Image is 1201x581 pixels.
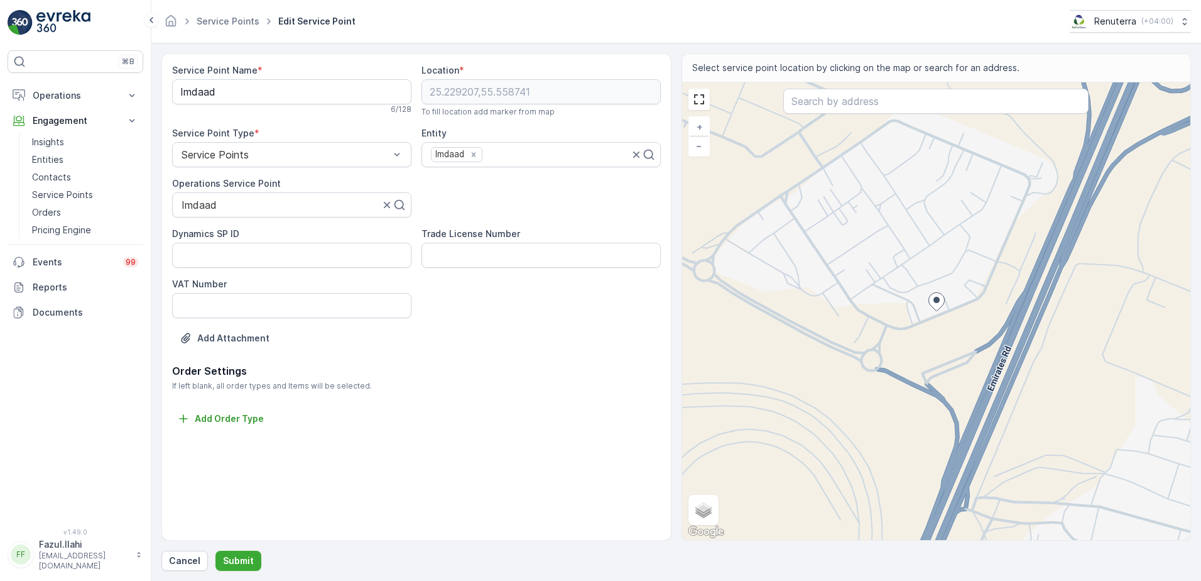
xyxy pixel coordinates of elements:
[32,136,64,148] p: Insights
[33,281,138,294] p: Reports
[27,151,143,169] a: Entities
[8,300,143,325] a: Documents
[690,118,709,136] a: Zoom In
[696,140,702,151] span: −
[39,551,129,571] p: [EMAIL_ADDRESS][DOMAIN_NAME]
[27,133,143,151] a: Insights
[27,221,143,239] a: Pricing Engine
[197,332,269,345] p: Add Attachment
[172,328,277,348] button: Upload File
[8,250,143,275] a: Events99
[391,104,411,114] p: 6 / 128
[33,114,118,127] p: Engagement
[467,149,481,160] div: Remove Imdaad
[223,555,254,567] p: Submit
[685,524,727,540] img: Google
[8,83,143,108] button: Operations
[32,153,63,166] p: Entities
[172,279,227,289] label: VAT Number
[27,186,143,204] a: Service Points
[1141,16,1173,26] p: ( +04:00 )
[8,10,33,35] img: logo
[39,538,129,551] p: Fazul.Ilahi
[8,538,143,571] button: FFFazul.Ilahi[EMAIL_ADDRESS][DOMAIN_NAME]
[172,381,661,391] span: If left blank, all order types and Items will be selected.
[697,121,702,132] span: +
[276,15,358,28] span: Edit Service Point
[690,90,709,109] a: View Fullscreen
[126,257,136,267] p: 99
[33,89,118,102] p: Operations
[32,206,61,219] p: Orders
[421,65,459,75] label: Location
[1094,15,1136,28] p: Renuterra
[690,136,709,155] a: Zoom Out
[122,57,134,67] p: ⌘B
[33,256,116,268] p: Events
[195,412,264,425] p: Add Order Type
[32,171,71,184] p: Contacts
[172,363,661,379] p: Order Settings
[690,496,717,524] a: Layers
[164,19,178,30] a: Homepage
[161,551,208,571] button: Cancel
[27,204,143,221] a: Orders
[169,555,200,567] p: Cancel
[421,228,520,239] label: Trade License Number
[172,128,254,138] label: Service Point Type
[36,10,90,35] img: logo_light-DOdMpM7g.png
[172,228,239,239] label: Dynamics SP ID
[172,178,281,189] label: Operations Service Point
[432,148,466,161] div: Imdaad
[172,65,258,75] label: Service Point Name
[8,108,143,133] button: Engagement
[421,128,447,138] label: Entity
[692,62,1019,74] span: Select service point location by clicking on the map or search for an address.
[197,16,259,26] a: Service Points
[27,169,143,186] a: Contacts
[33,306,138,319] p: Documents
[215,551,261,571] button: Submit
[1070,10,1191,33] button: Renuterra(+04:00)
[172,411,269,426] button: Add Order Type
[685,524,727,540] a: Open this area in Google Maps (opens a new window)
[783,89,1089,114] input: Search by address
[32,189,93,201] p: Service Points
[32,224,91,236] p: Pricing Engine
[8,275,143,300] a: Reports
[8,528,143,536] span: v 1.49.0
[421,107,555,117] span: To fill location add marker from map
[1070,14,1089,28] img: Screenshot_2024-07-26_at_13.33.01.png
[11,545,31,565] div: FF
